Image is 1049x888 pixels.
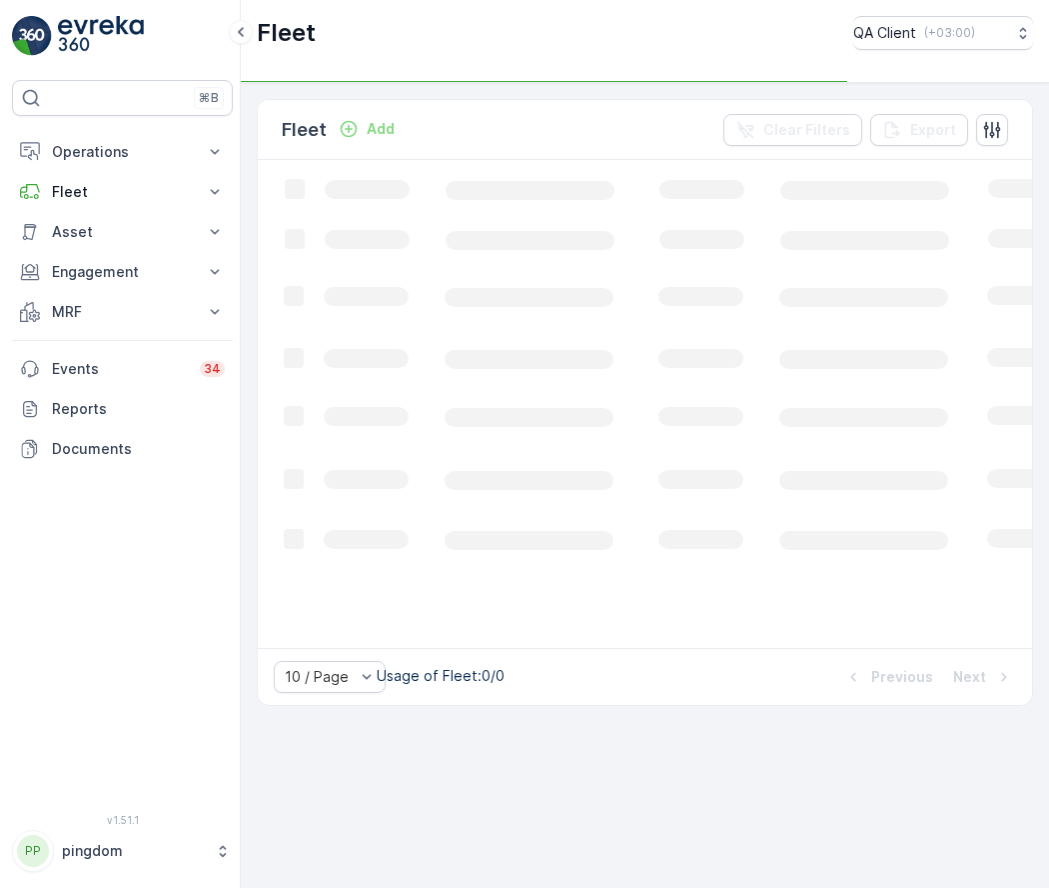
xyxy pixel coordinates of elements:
[204,361,221,377] p: 34
[52,399,225,419] p: Reports
[52,439,225,459] p: Documents
[910,120,956,140] p: Export
[853,16,1033,50] button: QA Client(+03:00)
[52,222,193,242] p: Asset
[331,117,403,141] button: Add
[12,172,233,212] button: Fleet
[12,16,52,56] img: logo
[853,23,916,43] p: QA Client
[12,814,233,826] span: v 1.51.1
[951,665,1016,689] button: Next
[12,212,233,252] button: Asset
[199,90,219,106] p: ⌘B
[52,182,193,202] p: Fleet
[12,252,233,292] button: Engagement
[52,142,193,162] p: Operations
[953,667,986,687] p: Next
[282,116,327,144] p: Fleet
[723,114,862,146] button: Clear Filters
[870,114,968,146] button: Export
[12,349,233,389] a: Events34
[841,665,935,689] button: Previous
[924,25,975,41] p: ( +03:00 )
[52,359,188,379] p: Events
[12,292,233,332] button: MRF
[763,120,850,140] p: Clear Filters
[871,667,933,687] p: Previous
[52,302,193,322] p: MRF
[52,262,193,282] p: Engagement
[12,389,233,429] a: Reports
[257,17,316,49] p: Fleet
[12,429,233,469] a: Documents
[12,132,233,172] button: Operations
[17,835,49,867] div: PP
[367,119,395,139] p: Add
[58,16,144,56] img: logo_light-DOdMpM7g.png
[12,830,233,872] button: PPpingdom
[62,841,205,861] p: pingdom
[377,666,505,686] p: Usage of Fleet : 0/0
